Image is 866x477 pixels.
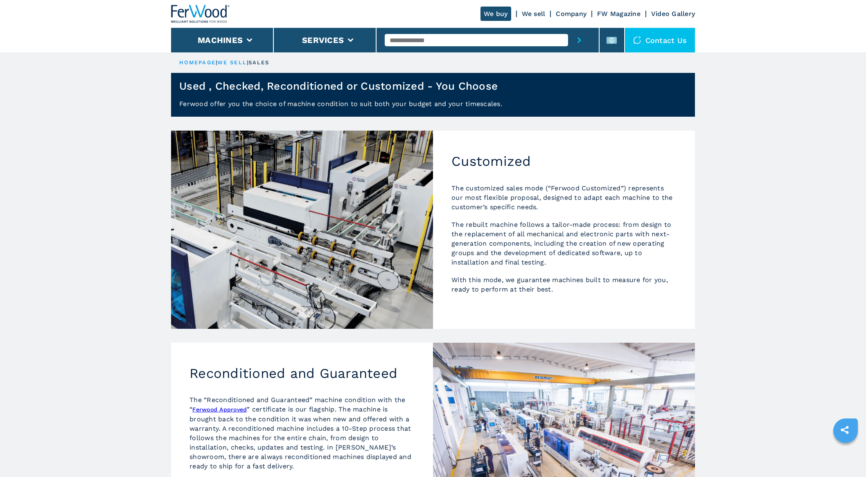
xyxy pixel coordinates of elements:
[633,36,641,44] img: Contact us
[248,59,270,66] p: sales
[480,7,511,21] a: We buy
[651,10,695,18] a: Video Gallery
[189,395,415,471] p: The “Reconditioned and Guaranteed” machine condition with the “ ” certificate is our flagship. Th...
[247,59,248,66] span: |
[451,275,677,294] p: With this mode, we guarantee machines built to measure for you, ready to perform at their best.
[171,99,695,117] p: Ferwood offer you the choice of machine condition to suit both your budget and your timescales.
[451,183,677,212] p: The customized sales mode (“Ferwood Customized”) represents our most flexible proposal, designed ...
[216,59,217,66] span: |
[217,59,247,66] a: we sell
[171,131,433,329] img: Customized
[192,406,247,413] a: Ferwood Approved
[179,79,498,93] h1: Used , Checked, Reconditioned or Customized - You Choose
[625,28,695,52] div: Contact us
[189,365,415,382] h2: Reconditioned and Guaranteed
[198,35,243,45] button: Machines
[179,59,216,66] a: HOMEPAGE
[568,28,591,52] button: submit-button
[522,10,546,18] a: We sell
[834,420,855,440] a: sharethis
[451,220,677,267] p: The rebuilt machine follows a tailor-made process: from design to the replacement of all mechanic...
[597,10,640,18] a: FW Magazine
[302,35,344,45] button: Services
[831,440,860,471] iframe: Chat
[171,5,230,23] img: Ferwood
[451,153,677,170] h2: Customized
[556,10,586,18] a: Company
